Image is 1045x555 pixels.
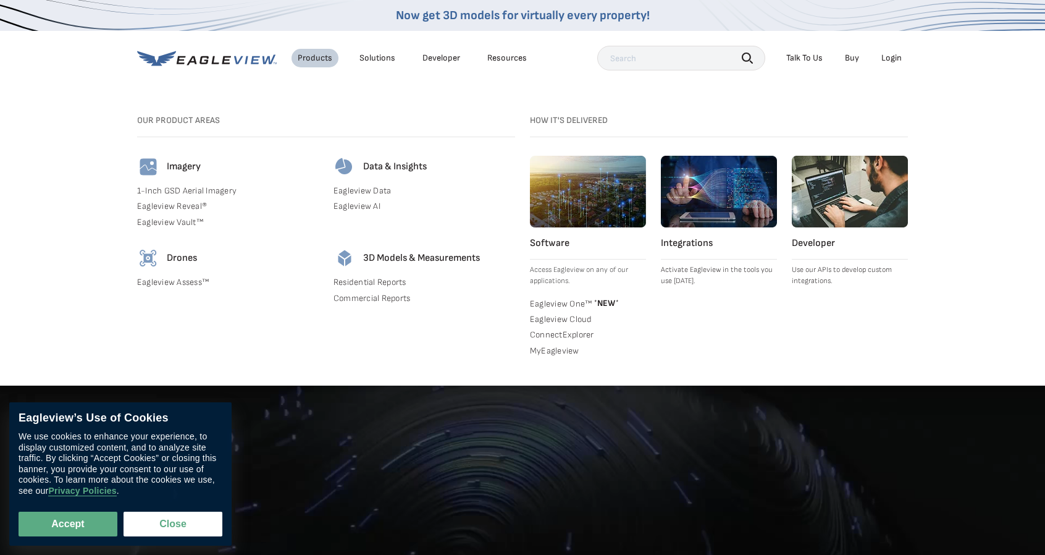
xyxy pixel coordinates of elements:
[792,156,908,287] a: Developer Use our APIs to develop custom integrations.
[298,53,332,64] div: Products
[363,252,480,265] h4: 3D Models & Measurements
[592,298,618,308] span: NEW
[881,53,902,64] div: Login
[334,247,356,269] img: 3d-models-icon.svg
[334,185,515,197] a: Eagleview Data
[530,265,646,287] p: Access Eagleview on any of our applications.
[530,115,908,126] h3: How it's Delivered
[19,431,222,496] div: We use cookies to enhance your experience, to display customized content, and to analyze site tra...
[124,512,222,536] button: Close
[334,201,515,212] a: Eagleview AI
[792,237,908,250] h4: Developer
[359,53,395,64] div: Solutions
[661,265,777,287] p: Activate Eagleview in the tools you use [DATE].
[19,412,222,425] div: Eagleview’s Use of Cookies
[530,156,646,227] img: software.webp
[137,217,319,228] a: Eagleview Vault™
[334,293,515,304] a: Commercial Reports
[167,252,197,265] h4: Drones
[530,314,646,325] a: Eagleview Cloud
[792,156,908,227] img: developer.webp
[530,237,646,250] h4: Software
[137,156,159,178] img: imagery-icon.svg
[48,486,116,496] a: Privacy Policies
[137,115,515,126] h3: Our Product Areas
[792,265,908,287] p: Use our APIs to develop custom integrations.
[530,345,646,357] a: MyEagleview
[487,53,527,64] div: Resources
[334,277,515,288] a: Residential Reports
[530,329,646,341] a: ConnectExplorer
[167,161,201,173] h4: Imagery
[137,277,319,288] a: Eagleview Assess™
[422,53,460,64] a: Developer
[19,512,117,536] button: Accept
[661,237,777,250] h4: Integrations
[530,297,646,309] a: Eagleview One™ *NEW*
[334,156,356,178] img: data-icon.svg
[363,161,427,173] h4: Data & Insights
[137,247,159,269] img: drones-icon.svg
[661,156,777,227] img: integrations.webp
[786,53,823,64] div: Talk To Us
[137,185,319,197] a: 1-Inch GSD Aerial Imagery
[137,201,319,212] a: Eagleview Reveal®
[396,8,650,23] a: Now get 3D models for virtually every property!
[661,156,777,287] a: Integrations Activate Eagleview in the tools you use [DATE].
[597,46,765,70] input: Search
[845,53,859,64] a: Buy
